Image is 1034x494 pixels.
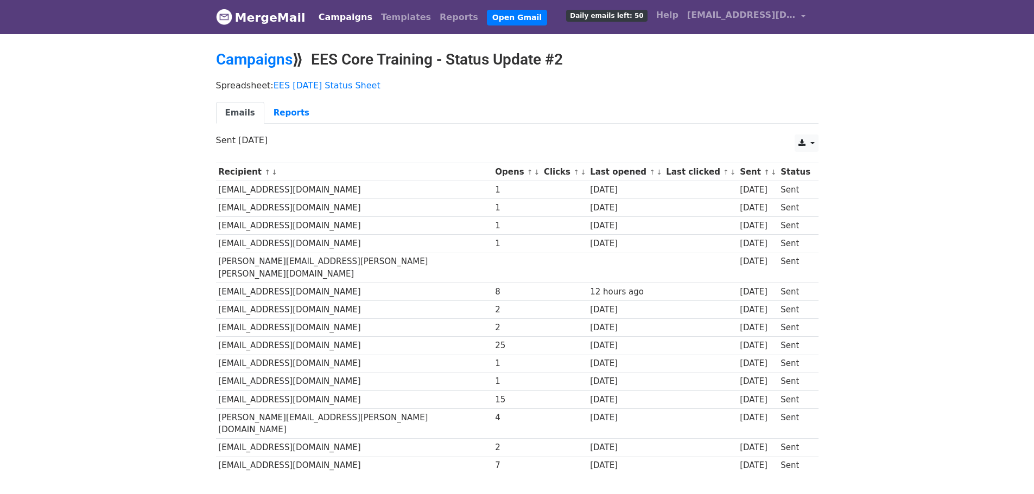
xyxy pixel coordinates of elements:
div: [DATE] [740,322,776,334]
a: ↑ [723,168,729,176]
div: [DATE] [590,220,661,232]
td: [PERSON_NAME][EMAIL_ADDRESS][PERSON_NAME][DOMAIN_NAME] [216,408,493,439]
div: [DATE] [740,441,776,454]
td: [EMAIL_ADDRESS][DOMAIN_NAME] [216,355,493,373]
th: Status [778,163,813,181]
td: [EMAIL_ADDRESS][DOMAIN_NAME] [216,337,493,355]
a: Templates [377,7,435,28]
div: 2 [495,304,538,316]
td: Sent [778,439,813,457]
td: [PERSON_NAME][EMAIL_ADDRESS][PERSON_NAME][PERSON_NAME][DOMAIN_NAME] [216,253,493,283]
td: [EMAIL_ADDRESS][DOMAIN_NAME] [216,373,493,390]
td: [EMAIL_ADDRESS][DOMAIN_NAME] [216,199,493,217]
p: Sent [DATE] [216,134,819,146]
span: [EMAIL_ADDRESS][DOMAIN_NAME] [687,9,796,22]
div: 2 [495,322,538,334]
td: [EMAIL_ADDRESS][DOMAIN_NAME] [216,457,493,474]
h2: ⟫ EES Core Training - Status Update #2 [216,50,819,69]
a: ↑ [764,168,770,176]
div: 12 hours ago [590,286,661,298]
td: Sent [778,355,813,373]
a: Reports [264,102,319,124]
td: [EMAIL_ADDRESS][DOMAIN_NAME] [216,235,493,253]
th: Sent [737,163,778,181]
div: [DATE] [590,441,661,454]
a: ↑ [649,168,655,176]
div: 15 [495,394,538,406]
div: [DATE] [740,184,776,196]
a: ↓ [656,168,662,176]
div: [DATE] [740,339,776,352]
td: Sent [778,217,813,235]
a: Campaigns [314,7,377,28]
td: [EMAIL_ADDRESS][DOMAIN_NAME] [216,301,493,319]
a: Emails [216,102,264,124]
a: Open Gmail [487,10,547,25]
div: 1 [495,375,538,388]
td: Sent [778,235,813,253]
div: [DATE] [740,304,776,316]
td: Sent [778,390,813,408]
div: 7 [495,459,538,472]
a: Campaigns [216,50,293,68]
td: Sent [778,457,813,474]
td: [EMAIL_ADDRESS][DOMAIN_NAME] [216,319,493,337]
a: Reports [435,7,483,28]
div: [DATE] [590,202,661,214]
a: ↑ [264,168,270,176]
div: [DATE] [590,322,661,334]
div: [DATE] [740,459,776,472]
a: MergeMail [216,6,306,29]
div: 1 [495,220,538,232]
td: Sent [778,181,813,199]
div: [DATE] [740,394,776,406]
a: ↑ [573,168,579,176]
td: Sent [778,337,813,355]
a: ↓ [771,168,777,176]
div: 25 [495,339,538,352]
th: Clicks [541,163,587,181]
td: Sent [778,319,813,337]
a: ↓ [534,168,540,176]
div: [DATE] [590,394,661,406]
div: [DATE] [590,339,661,352]
a: [EMAIL_ADDRESS][DOMAIN_NAME] [683,4,810,30]
td: Sent [778,253,813,283]
a: ↓ [271,168,277,176]
div: [DATE] [740,238,776,250]
a: EES [DATE] Status Sheet [274,80,380,91]
span: Daily emails left: 50 [566,10,647,22]
div: 8 [495,286,538,298]
a: ↓ [730,168,736,176]
div: 1 [495,357,538,370]
div: 1 [495,202,538,214]
th: Opens [493,163,542,181]
a: Daily emails left: 50 [562,4,651,26]
th: Recipient [216,163,493,181]
td: Sent [778,283,813,301]
div: [DATE] [740,375,776,388]
th: Last opened [587,163,663,181]
th: Last clicked [664,163,738,181]
td: [EMAIL_ADDRESS][DOMAIN_NAME] [216,439,493,457]
div: [DATE] [740,357,776,370]
div: 1 [495,184,538,196]
td: Sent [778,373,813,390]
td: [EMAIL_ADDRESS][DOMAIN_NAME] [216,181,493,199]
div: [DATE] [740,255,776,268]
div: [DATE] [740,412,776,424]
div: [DATE] [740,220,776,232]
a: ↓ [580,168,586,176]
div: [DATE] [590,412,661,424]
td: [EMAIL_ADDRESS][DOMAIN_NAME] [216,217,493,235]
div: 1 [495,238,538,250]
a: ↑ [527,168,533,176]
a: Help [652,4,683,26]
div: [DATE] [590,375,661,388]
img: MergeMail logo [216,9,232,25]
div: 2 [495,441,538,454]
td: [EMAIL_ADDRESS][DOMAIN_NAME] [216,390,493,408]
div: [DATE] [590,459,661,472]
div: 4 [495,412,538,424]
td: Sent [778,301,813,319]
